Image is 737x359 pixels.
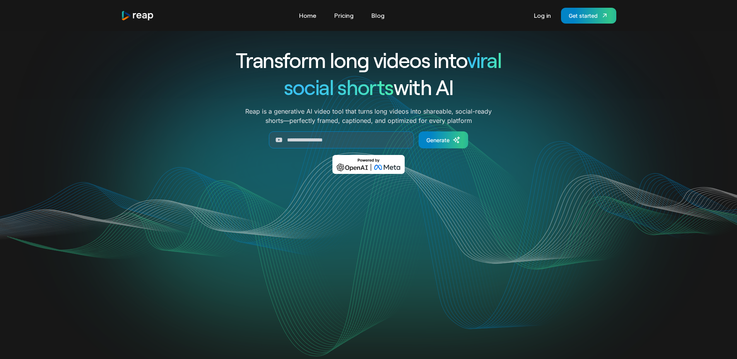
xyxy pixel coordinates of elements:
[245,107,492,125] p: Reap is a generative AI video tool that turns long videos into shareable, social-ready shorts—per...
[208,131,530,148] form: Generate Form
[530,9,555,22] a: Log in
[284,74,393,99] span: social shorts
[121,10,154,21] a: home
[569,12,598,20] div: Get started
[368,9,388,22] a: Blog
[426,136,450,144] div: Generate
[208,73,530,100] h1: with AI
[330,9,357,22] a: Pricing
[419,131,468,148] a: Generate
[295,9,320,22] a: Home
[467,47,501,72] span: viral
[121,10,154,21] img: reap logo
[208,46,530,73] h1: Transform long videos into
[332,155,405,174] img: Powered by OpenAI & Meta
[561,8,616,24] a: Get started
[213,185,524,341] video: Your browser does not support the video tag.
